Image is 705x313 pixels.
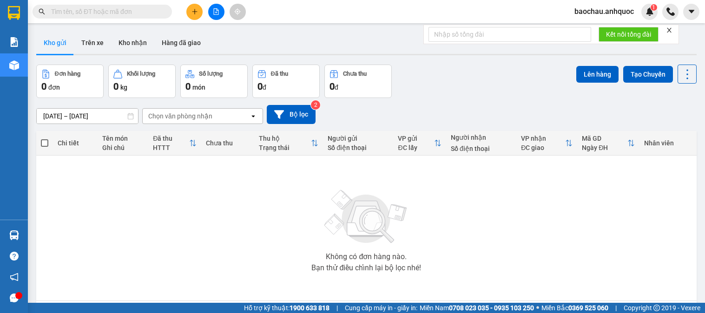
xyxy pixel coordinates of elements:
[541,303,608,313] span: Miền Bắc
[102,135,144,142] div: Tên món
[451,134,512,141] div: Người nhận
[568,304,608,312] strong: 0369 525 060
[623,66,673,83] button: Tạo Chuyến
[9,60,19,70] img: warehouse-icon
[9,230,19,240] img: warehouse-icon
[449,304,534,312] strong: 0708 023 035 - 0935 103 250
[345,303,417,313] span: Cung cấp máy in - giấy in:
[192,84,205,91] span: món
[111,32,154,54] button: Kho nhận
[153,135,189,142] div: Đã thu
[252,65,320,98] button: Đã thu0đ
[577,131,639,156] th: Toggle SortBy
[536,306,539,310] span: ⚪️
[41,81,46,92] span: 0
[113,81,119,92] span: 0
[58,139,93,147] div: Chi tiết
[320,184,413,249] img: svg+xml;base64,PHN2ZyBjbGFzcz0ibGlzdC1wbHVnX19zdmciIHhtbG5zPSJodHRwOi8vd3d3LnczLm9yZy8yMDAwL3N2Zy...
[244,303,329,313] span: Hỗ trợ kỹ thuật:
[666,27,672,33] span: close
[646,7,654,16] img: icon-new-feature
[148,131,201,156] th: Toggle SortBy
[120,84,127,91] span: kg
[420,303,534,313] span: Miền Nam
[51,7,161,17] input: Tìm tên, số ĐT hoặc mã đơn
[324,65,392,98] button: Chưa thu0đ
[599,27,659,42] button: Kết nối tổng đài
[521,135,565,142] div: VP nhận
[37,109,138,124] input: Select a date range.
[271,71,288,77] div: Đã thu
[230,4,246,20] button: aim
[259,144,311,151] div: Trạng thái
[267,105,316,124] button: Bộ lọc
[127,71,155,77] div: Khối lượng
[259,135,311,142] div: Thu hộ
[185,81,191,92] span: 0
[666,7,675,16] img: phone-icon
[102,144,144,151] div: Ghi chú
[328,144,389,151] div: Số điện thoại
[180,65,248,98] button: Số lượng0món
[74,32,111,54] button: Trên xe
[398,135,434,142] div: VP gửi
[186,4,203,20] button: plus
[576,66,619,83] button: Lên hàng
[644,139,692,147] div: Nhân viên
[8,6,20,20] img: logo-vxr
[451,145,512,152] div: Số điện thoại
[199,71,223,77] div: Số lượng
[36,32,74,54] button: Kho gửi
[606,29,651,39] span: Kết nối tổng đài
[311,100,320,110] sup: 2
[516,131,577,156] th: Toggle SortBy
[254,131,323,156] th: Toggle SortBy
[213,8,219,15] span: file-add
[10,293,19,302] span: message
[9,37,19,47] img: solution-icon
[257,81,263,92] span: 0
[206,139,250,147] div: Chưa thu
[10,273,19,281] span: notification
[55,71,80,77] div: Đơn hàng
[336,303,338,313] span: |
[582,144,627,151] div: Ngày ĐH
[428,27,591,42] input: Nhập số tổng đài
[48,84,60,91] span: đơn
[208,4,224,20] button: file-add
[191,8,198,15] span: plus
[653,305,660,311] span: copyright
[398,144,434,151] div: ĐC lấy
[582,135,627,142] div: Mã GD
[36,65,104,98] button: Đơn hàng0đơn
[335,84,338,91] span: đ
[687,7,696,16] span: caret-down
[329,81,335,92] span: 0
[326,253,407,261] div: Không có đơn hàng nào.
[154,32,208,54] button: Hàng đã giao
[263,84,266,91] span: đ
[393,131,446,156] th: Toggle SortBy
[683,4,699,20] button: caret-down
[567,6,641,17] span: baochau.anhquoc
[311,264,421,272] div: Bạn thử điều chỉnh lại bộ lọc nhé!
[290,304,329,312] strong: 1900 633 818
[651,4,657,11] sup: 1
[250,112,257,120] svg: open
[521,144,565,151] div: ĐC giao
[39,8,45,15] span: search
[153,144,189,151] div: HTTT
[148,111,212,121] div: Chọn văn phòng nhận
[328,135,389,142] div: Người gửi
[652,4,655,11] span: 1
[108,65,176,98] button: Khối lượng0kg
[234,8,241,15] span: aim
[615,303,617,313] span: |
[343,71,367,77] div: Chưa thu
[10,252,19,261] span: question-circle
